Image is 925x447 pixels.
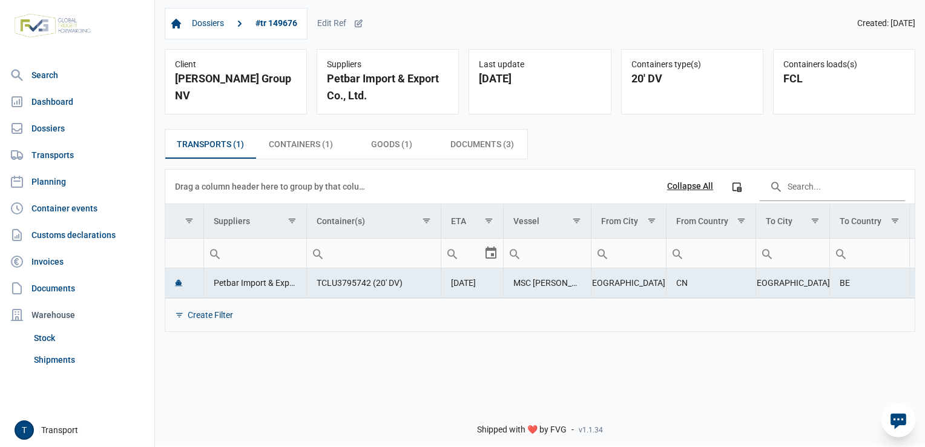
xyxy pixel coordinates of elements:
[317,18,363,29] div: Edit Ref
[251,13,302,34] a: #tr 149676
[165,170,915,331] div: Data grid with 1 rows and 11 columns
[830,239,852,268] div: Search box
[371,137,412,151] span: Goods (1)
[306,268,441,298] td: TCLU3795742 (20' DV)
[811,216,820,225] span: Show filter options for column 'To City'
[5,116,150,141] a: Dossiers
[451,216,466,226] div: ETA
[327,59,449,70] div: Suppliers
[579,425,603,435] span: v1.1.34
[504,239,591,268] input: Filter cell
[317,216,365,226] div: Container(s)
[601,216,638,226] div: From City
[830,268,910,298] td: BE
[667,239,755,268] input: Filter cell
[5,90,150,114] a: Dashboard
[737,216,746,225] span: Show filter options for column 'From Country'
[631,70,753,87] div: 20' DV
[572,216,581,225] span: Show filter options for column 'Vessel'
[214,216,250,226] div: Suppliers
[504,239,525,268] div: Search box
[175,70,297,104] div: [PERSON_NAME] Group NV
[5,196,150,220] a: Container events
[203,238,306,268] td: Filter cell
[5,303,150,327] div: Warehouse
[513,216,539,226] div: Vessel
[666,204,755,239] td: Column From Country
[766,277,820,289] div: [GEOGRAPHIC_DATA]
[726,176,748,197] div: Column Chooser
[165,239,203,268] input: Filter cell
[204,239,226,268] div: Search box
[307,239,441,268] input: Filter cell
[601,277,656,289] div: [GEOGRAPHIC_DATA]
[29,327,150,349] a: Stock
[756,239,778,268] div: Search box
[479,59,601,70] div: Last update
[504,268,591,298] td: MSC [PERSON_NAME]
[451,278,476,288] span: [DATE]
[450,137,514,151] span: Documents (3)
[15,420,34,440] button: T
[667,181,713,192] div: Collapse All
[187,13,229,34] a: Dossiers
[676,216,728,226] div: From Country
[10,9,96,42] img: FVG - Global freight forwarding
[175,59,297,70] div: Client
[441,239,463,268] div: Search box
[756,204,830,239] td: Column To City
[591,239,665,268] input: Filter cell
[306,238,441,268] td: Filter cell
[667,239,688,268] div: Search box
[327,70,449,104] div: Petbar Import & Export Co., Ltd.
[165,204,203,239] td: Column
[441,204,503,239] td: Column ETA
[5,63,150,87] a: Search
[756,239,829,268] input: Filter cell
[631,59,753,70] div: Containers type(s)
[5,170,150,194] a: Planning
[840,216,881,226] div: To Country
[288,216,297,225] span: Show filter options for column 'Suppliers'
[204,239,306,268] input: Filter cell
[760,172,905,201] input: Search in the data grid
[591,239,613,268] div: Search box
[203,268,306,298] td: Petbar Import & Export Co., Ltd.
[307,239,329,268] div: Search box
[484,239,498,268] div: Select
[591,238,666,268] td: Filter cell
[177,137,244,151] span: Transports (1)
[766,216,792,226] div: To City
[5,143,150,167] a: Transports
[203,204,306,239] td: Column Suppliers
[830,204,910,239] td: Column To Country
[890,216,900,225] span: Show filter options for column 'To Country'
[479,70,601,87] div: [DATE]
[591,204,666,239] td: Column From City
[175,177,369,196] div: Drag a column header here to group by that column
[830,238,910,268] td: Filter cell
[15,420,147,440] div: Transport
[756,238,830,268] td: Filter cell
[185,216,194,225] span: Show filter options for column ''
[484,216,493,225] span: Show filter options for column 'ETA'
[5,250,150,274] a: Invoices
[188,310,233,320] div: Create Filter
[571,425,574,435] span: -
[269,137,333,151] span: Containers (1)
[441,238,503,268] td: Filter cell
[477,425,567,435] span: Shipped with ❤️ by FVG
[5,223,150,247] a: Customs declarations
[175,170,905,204] div: Data grid toolbar
[857,18,915,29] span: Created: [DATE]
[504,204,591,239] td: Column Vessel
[647,216,656,225] span: Show filter options for column 'From City'
[422,216,431,225] span: Show filter options for column 'Container(s)'
[29,349,150,371] a: Shipments
[783,59,905,70] div: Containers loads(s)
[306,204,441,239] td: Column Container(s)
